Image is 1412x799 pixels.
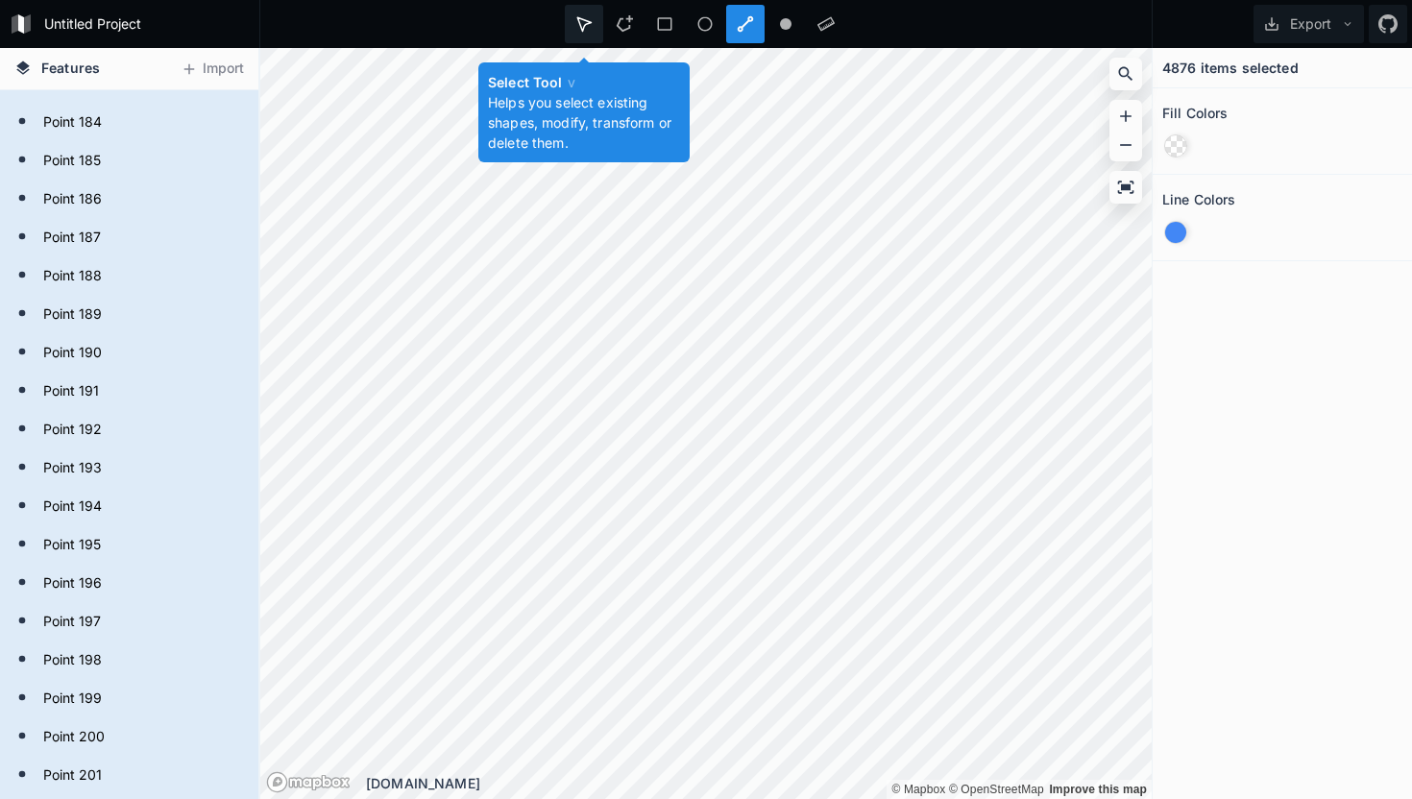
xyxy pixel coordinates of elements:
p: Helps you select existing shapes, modify, transform or delete them. [488,92,680,153]
span: v [568,74,575,90]
button: Import [171,54,254,85]
a: Map feedback [1049,783,1147,796]
h2: Fill Colors [1162,98,1229,128]
button: Export [1254,5,1364,43]
a: Mapbox [891,783,945,796]
a: Mapbox logo [266,771,351,793]
h2: Line Colors [1162,184,1236,214]
a: OpenStreetMap [949,783,1044,796]
span: Features [41,58,100,78]
div: [DOMAIN_NAME] [366,773,1152,793]
h4: 4876 items selected [1162,58,1299,78]
h4: Select Tool [488,72,680,92]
